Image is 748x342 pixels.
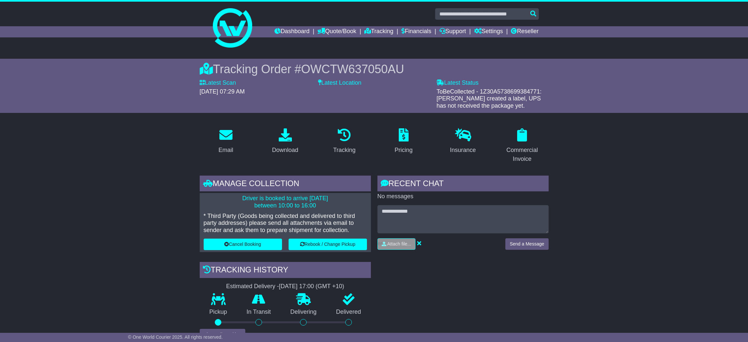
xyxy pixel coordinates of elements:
[317,26,356,37] a: Quote/Book
[505,238,548,250] button: Send a Message
[200,262,371,280] div: Tracking history
[279,283,344,290] div: [DATE] 17:00 (GMT +10)
[218,146,233,155] div: Email
[214,126,237,157] a: Email
[377,193,549,200] p: No messages
[268,126,302,157] a: Download
[200,309,237,316] p: Pickup
[377,176,549,193] div: RECENT CHAT
[326,309,371,316] p: Delivered
[450,146,476,155] div: Insurance
[333,146,355,155] div: Tracking
[439,26,466,37] a: Support
[200,79,236,87] label: Latest Scan
[318,79,361,87] label: Latest Location
[289,239,367,250] button: Rebook / Change Pickup
[200,329,245,340] button: View Full Tracking
[436,88,541,109] span: ToBeCollected - 1Z30A5738699384771: [PERSON_NAME] created a label, UPS has not received the packa...
[329,126,360,157] a: Tracking
[500,146,544,163] div: Commercial Invoice
[496,126,549,166] a: Commercial Invoice
[446,126,480,157] a: Insurance
[394,146,413,155] div: Pricing
[200,88,245,95] span: [DATE] 07:29 AM
[204,195,367,209] p: Driver is booked to arrive [DATE] between 10:00 to 16:00
[128,334,223,340] span: © One World Courier 2025. All rights reserved.
[281,309,327,316] p: Delivering
[301,62,404,76] span: OWCTW637050AU
[436,79,478,87] label: Latest Status
[511,26,538,37] a: Reseller
[200,176,371,193] div: Manage collection
[204,213,367,234] p: * Third Party (Goods being collected and delivered to third party addresses) please send all atta...
[401,26,431,37] a: Financials
[200,283,371,290] div: Estimated Delivery -
[204,239,282,250] button: Cancel Booking
[272,146,298,155] div: Download
[390,126,417,157] a: Pricing
[274,26,310,37] a: Dashboard
[474,26,503,37] a: Settings
[237,309,281,316] p: In Transit
[364,26,393,37] a: Tracking
[200,62,549,76] div: Tracking Order #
